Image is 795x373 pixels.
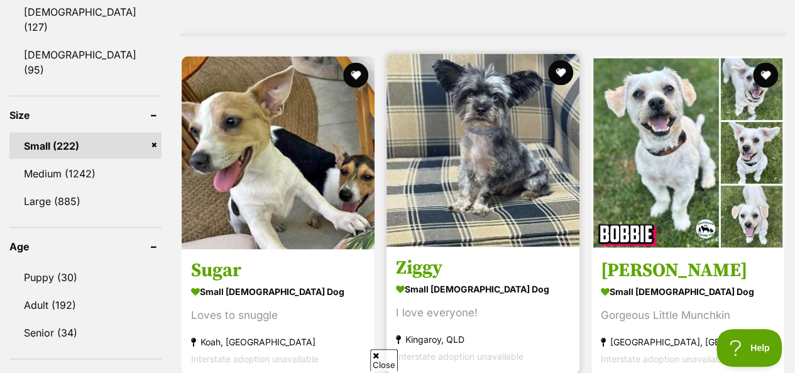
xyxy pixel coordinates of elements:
[9,264,162,291] a: Puppy (30)
[9,320,162,346] a: Senior (34)
[9,160,162,187] a: Medium (1242)
[191,333,365,350] strong: Koah, [GEOGRAPHIC_DATA]
[396,256,570,280] h3: Ziggy
[9,109,162,121] header: Size
[396,280,570,298] strong: small [DEMOGRAPHIC_DATA] Dog
[753,63,778,88] button: favourite
[601,307,775,324] div: Gorgeous Little Munchkin
[9,241,162,252] header: Age
[601,354,728,364] span: Interstate adoption unavailable
[191,282,365,301] strong: small [DEMOGRAPHIC_DATA] Dog
[370,349,398,371] span: Close
[9,42,162,83] a: [DEMOGRAPHIC_DATA] (95)
[591,57,784,250] img: Bobbie - Maltese Dog
[191,354,319,364] span: Interstate adoption unavailable
[601,333,775,350] strong: [GEOGRAPHIC_DATA], [GEOGRAPHIC_DATA]
[191,259,365,282] h3: Sugar
[601,259,775,282] h3: [PERSON_NAME]
[548,60,573,86] button: favourite
[9,292,162,318] a: Adult (192)
[396,351,524,362] span: Interstate adoption unavailable
[716,329,782,367] iframe: Help Scout Beacon - Open
[387,54,579,247] img: Ziggy - Yorkshire Terrier Dog
[396,331,570,348] strong: Kingaroy, QLD
[601,282,775,301] strong: small [DEMOGRAPHIC_DATA] Dog
[182,57,375,250] img: Sugar - Jack Russell Terrier Dog
[343,63,368,88] button: favourite
[9,133,162,159] a: Small (222)
[9,188,162,214] a: Large (885)
[396,304,570,321] div: I love everyone!
[191,307,365,324] div: Loves to snuggle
